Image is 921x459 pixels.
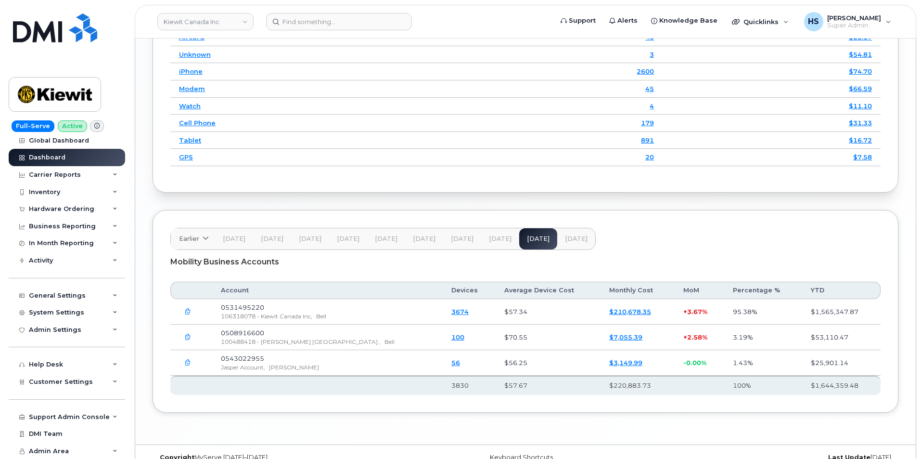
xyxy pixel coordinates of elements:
th: $220,883.73 [601,376,674,395]
span: Bell [316,313,326,320]
span: -0.00% [683,359,706,367]
a: 56 [451,359,460,367]
span: [DATE] [451,235,473,243]
a: 179 [641,119,654,127]
span: 0543022955 [221,354,264,362]
td: 3.19% [724,325,802,350]
td: $53,110.47 [802,325,881,350]
div: Mobility Business Accounts [170,250,881,274]
a: $7,055.39 [609,333,642,341]
a: $54.81 [849,51,872,58]
a: 45 [645,85,654,92]
span: Jasper Account, [221,364,265,371]
a: $3,149.99 [609,359,642,367]
span: 2.58% [687,333,707,341]
span: [DATE] [375,235,397,243]
span: [DATE] [489,235,512,243]
span: [PERSON_NAME] [269,364,319,371]
a: Watch [179,102,201,110]
div: Quicklinks [725,12,795,31]
span: [DATE] [261,235,283,243]
span: [DATE] [413,235,435,243]
span: Bell [384,338,395,345]
td: $25,901.14 [802,350,881,376]
a: 3 [650,51,654,58]
span: HS [808,16,819,27]
th: YTD [802,282,881,299]
td: $1,565,347.87 [802,299,881,325]
a: 100 [451,333,464,341]
a: GPS [179,153,193,161]
a: 891 [641,136,654,144]
a: 20 [645,153,654,161]
td: $57.34 [496,299,601,325]
span: Earlier [179,234,199,243]
th: Monthly Cost [601,282,674,299]
span: 100488418 - [PERSON_NAME] [GEOGRAPHIC_DATA] , [221,338,381,345]
a: 4 [650,102,654,110]
td: $56.25 [496,350,601,376]
span: [DATE] [337,235,359,243]
th: MoM [675,282,725,299]
span: 0508916600 [221,329,264,337]
a: Support [554,11,602,30]
a: $74.70 [849,67,872,75]
th: Account [212,282,443,299]
a: $66.59 [849,85,872,92]
a: Modem [179,85,205,92]
span: [DATE] [299,235,321,243]
th: Average Device Cost [496,282,601,299]
iframe: Messenger Launcher [879,417,914,452]
a: Alerts [602,11,644,30]
a: Knowledge Base [644,11,724,30]
th: $57.67 [496,376,601,395]
a: $210,678.35 [609,308,651,315]
span: 0531495220 [221,303,264,311]
a: $31.33 [849,119,872,127]
th: $1,644,359.48 [802,376,881,395]
span: [PERSON_NAME] [827,14,881,22]
span: Support [569,16,596,26]
span: [DATE] [223,235,245,243]
div: Heather Space [797,12,898,31]
td: $70.55 [496,325,601,350]
a: Earlier [171,228,215,249]
a: Kiewit Canada Inc [157,13,254,30]
a: 2600 [637,67,654,75]
span: 3.67% [687,308,707,315]
a: iPhone [179,67,203,75]
th: 100% [724,376,802,395]
a: $11.10 [849,102,872,110]
a: Tablet [179,136,201,144]
a: Cell Phone [179,119,216,127]
th: Percentage % [724,282,802,299]
span: + [683,333,687,341]
th: 3830 [443,376,496,395]
span: Super Admin [827,22,881,29]
th: Devices [443,282,496,299]
input: Find something... [266,13,412,30]
td: 95.38% [724,299,802,325]
span: Knowledge Base [659,16,717,26]
span: + [683,308,687,315]
span: Alerts [617,16,638,26]
span: [DATE] [565,235,588,243]
a: 3674 [451,308,469,315]
span: Quicklinks [743,18,779,26]
a: Unknown [179,51,211,58]
td: 1.43% [724,350,802,376]
span: 106318078 - Kiewit Canada Inc, [221,313,312,320]
a: $7.58 [853,153,872,161]
a: $16.72 [849,136,872,144]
